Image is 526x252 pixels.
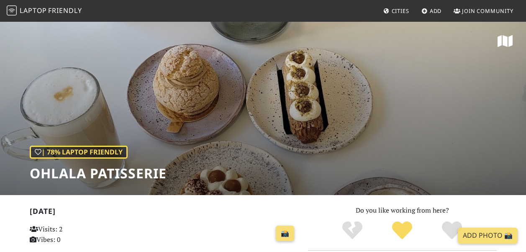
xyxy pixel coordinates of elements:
[380,3,413,18] a: Cities
[30,207,298,219] h2: [DATE]
[7,4,82,18] a: LaptopFriendly LaptopFriendly
[7,5,17,15] img: LaptopFriendly
[48,6,82,15] span: Friendly
[427,220,477,241] div: Definitely!
[392,7,409,15] span: Cities
[30,146,128,159] div: | 78% Laptop Friendly
[308,205,497,216] p: Do you like working from here?
[418,3,445,18] a: Add
[328,220,377,241] div: No
[450,3,517,18] a: Join Community
[276,226,294,242] a: 📸
[20,6,47,15] span: Laptop
[30,165,167,181] h1: OhLala Patisserie
[377,220,427,241] div: Yes
[430,7,442,15] span: Add
[458,228,518,244] a: Add Photo 📸
[30,224,113,245] p: Visits: 2 Vibes: 0
[462,7,513,15] span: Join Community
